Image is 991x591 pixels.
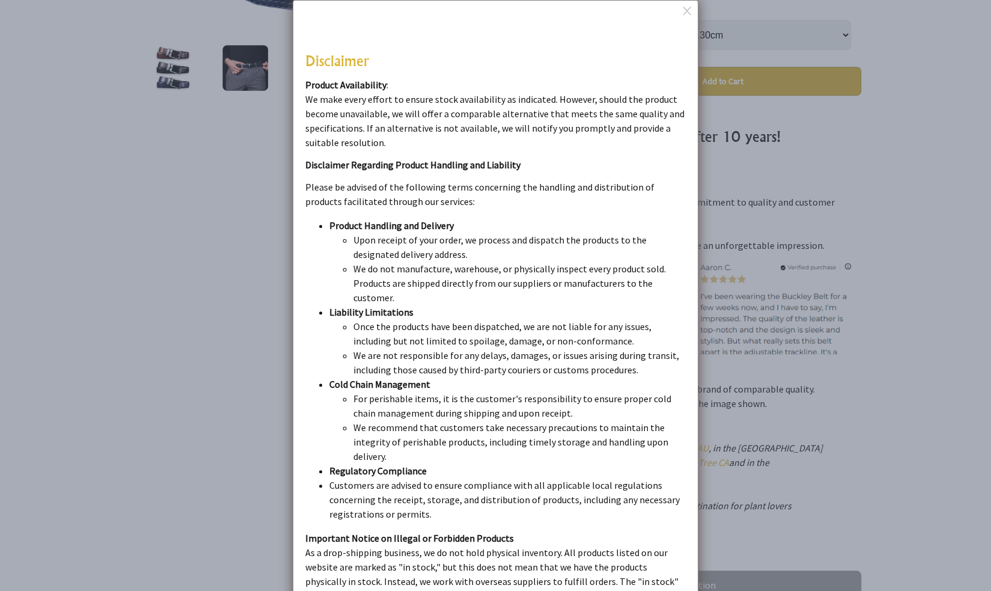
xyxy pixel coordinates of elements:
[353,262,686,305] li: We do not manufacture, warehouse, or physically inspect every product sold. Products are shipped ...
[329,378,430,390] strong: Cold Chain Management
[305,159,520,171] strong: Disclaimer Regarding Product Handling and Liability
[353,420,686,464] li: We recommend that customers take necessary precautions to maintain the integrity of perishable pr...
[329,478,686,521] li: Customers are advised to ensure compliance with all applicable local regulations concerning the r...
[353,233,686,262] li: Upon receipt of your order, we process and dispatch the products to the designated delivery address.
[305,78,686,150] p: : We make every effort to ensure stock availability as indicated. However, should the product bec...
[353,391,686,420] li: For perishable items, it is the customer's responsibility to ensure proper cold chain management ...
[305,532,514,544] strong: Important Notice on Illegal or Forbidden Products
[329,306,413,318] strong: Liability Limitations
[305,51,686,70] h3: Disclaimer
[353,348,686,377] li: We are not responsible for any delays, damages, or issues arising during transit, including those...
[329,465,427,477] strong: Regulatory Compliance
[305,180,686,209] p: Please be advised of the following terms concerning the handling and distribution of products fac...
[353,319,686,348] li: Once the products have been dispatched, we are not liable for any issues, including but not limit...
[329,219,454,231] strong: Product Handling and Delivery
[305,79,386,91] strong: Product Availability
